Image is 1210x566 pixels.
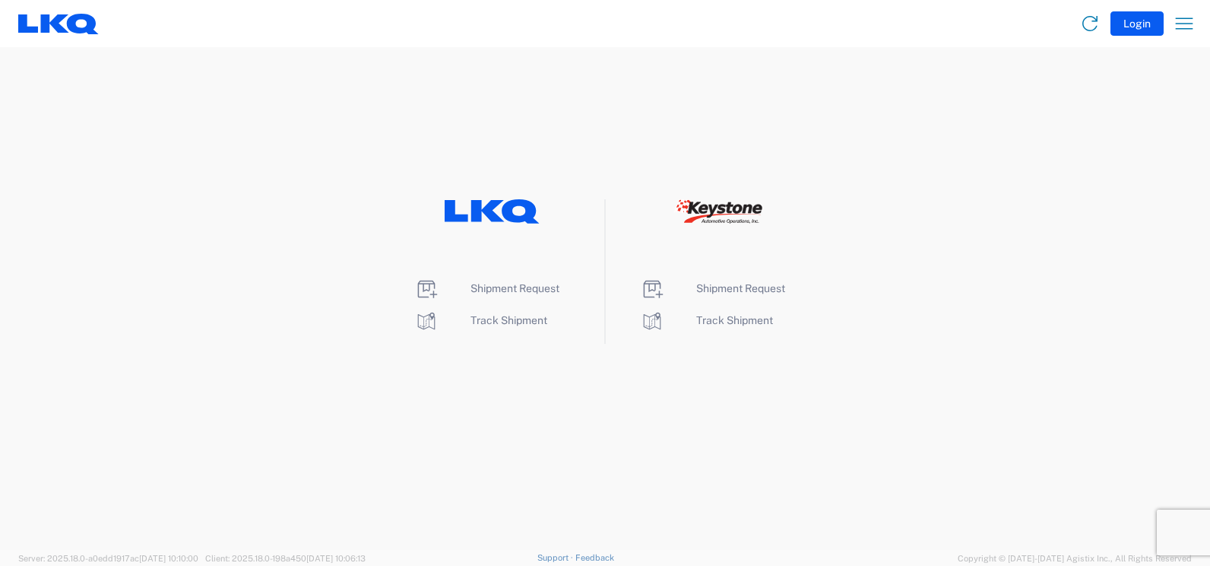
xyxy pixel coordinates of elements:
[1110,11,1164,36] button: Login
[696,282,785,294] span: Shipment Request
[640,282,785,294] a: Shipment Request
[696,314,773,326] span: Track Shipment
[537,553,575,562] a: Support
[139,554,198,563] span: [DATE] 10:10:00
[414,282,559,294] a: Shipment Request
[958,552,1192,565] span: Copyright © [DATE]-[DATE] Agistix Inc., All Rights Reserved
[470,314,547,326] span: Track Shipment
[18,554,198,563] span: Server: 2025.18.0-a0edd1917ac
[306,554,366,563] span: [DATE] 10:06:13
[414,314,547,326] a: Track Shipment
[640,314,773,326] a: Track Shipment
[470,282,559,294] span: Shipment Request
[205,554,366,563] span: Client: 2025.18.0-198a450
[575,553,614,562] a: Feedback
